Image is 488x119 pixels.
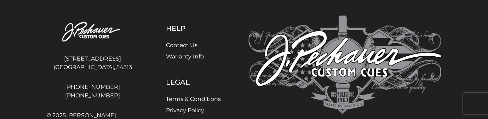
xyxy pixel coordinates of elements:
img: Pechauer Custom Cues [248,16,442,114]
a: Terms & Conditions [166,96,221,102]
a: Warranty Info [166,53,204,60]
a: [PHONE_NUMBER] [47,83,139,91]
address: [STREET_ADDRESS] [GEOGRAPHIC_DATA], 54313 [47,52,139,74]
a: Contact Us [166,42,198,49]
img: Pechauer Custom Cues [47,16,139,49]
a: Privacy Policy [166,107,205,114]
a: [PHONE_NUMBER] [47,91,139,100]
h5: Legal [166,78,221,86]
h5: Help [166,24,221,33]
